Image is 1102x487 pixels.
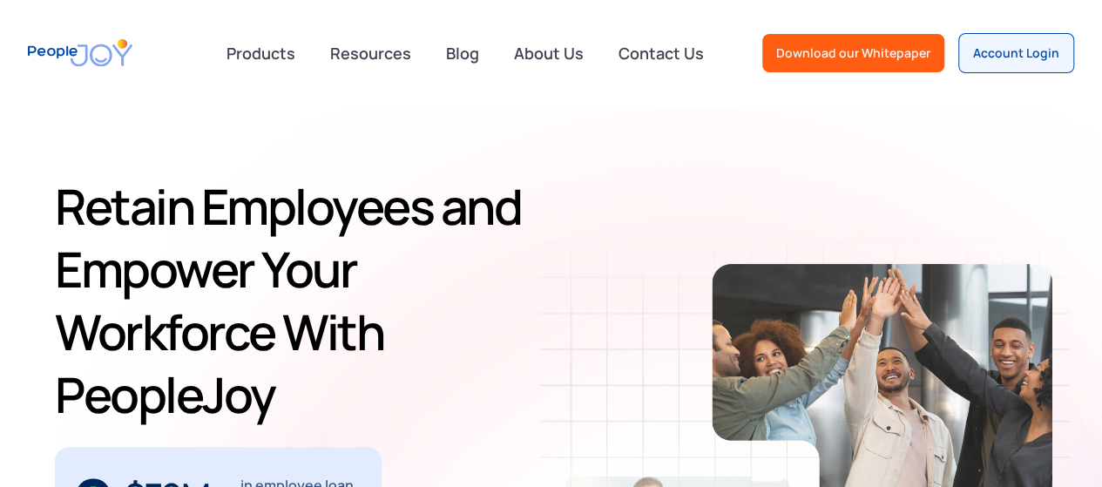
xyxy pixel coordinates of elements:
[973,44,1059,62] div: Account Login
[320,34,422,72] a: Resources
[55,175,565,426] h1: Retain Employees and Empower Your Workforce With PeopleJoy
[608,34,714,72] a: Contact Us
[436,34,490,72] a: Blog
[762,34,944,72] a: Download our Whitepaper
[216,36,306,71] div: Products
[776,44,930,62] div: Download our Whitepaper
[958,33,1074,73] a: Account Login
[28,28,132,78] a: home
[504,34,594,72] a: About Us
